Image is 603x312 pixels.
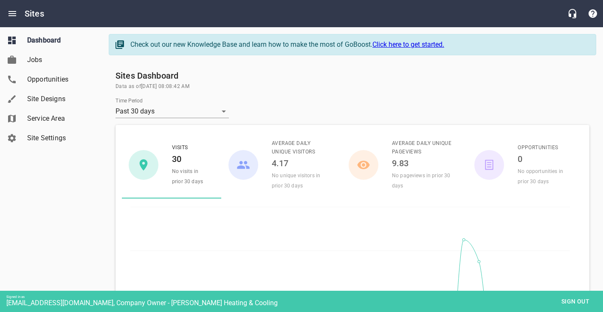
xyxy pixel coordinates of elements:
span: Data as of [DATE] 08:08:42 AM [116,82,589,91]
button: Open drawer [2,3,23,24]
span: No unique visitors in prior 30 days [272,173,320,189]
div: [EMAIL_ADDRESS][DOMAIN_NAME], Company Owner - [PERSON_NAME] Heating & Cooling [6,299,603,307]
span: Visits [172,144,208,152]
span: No visits in prior 30 days [172,168,203,184]
span: No pageviews in prior 30 days [392,173,451,189]
span: No opportunities in prior 30 days [518,168,563,184]
h6: 30 [172,152,208,166]
label: Time Period [116,98,143,103]
h6: 4.17 [272,156,328,170]
span: Sign out [558,296,593,307]
h6: Sites [25,7,44,20]
div: Signed in as [6,295,603,299]
h6: 0 [518,152,569,166]
h6: 9.83 [392,156,454,170]
div: Past 30 days [116,105,229,118]
div: Check out our new Knowledge Base and learn how to make the most of GoBoost. [130,40,587,50]
span: Jobs [27,55,92,65]
button: Support Portal [583,3,603,24]
span: Dashboard [27,35,92,45]
span: Opportunities [518,144,569,152]
span: Service Area [27,113,92,124]
a: Click here to get started. [372,40,444,48]
button: Sign out [554,294,597,309]
h6: Sites Dashboard [116,69,589,82]
button: Live Chat [562,3,583,24]
span: Site Designs [27,94,92,104]
span: Site Settings [27,133,92,143]
span: Average Daily Unique Visitors [272,139,328,156]
span: Opportunities [27,74,92,85]
span: Average Daily Unique Pageviews [392,139,454,156]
